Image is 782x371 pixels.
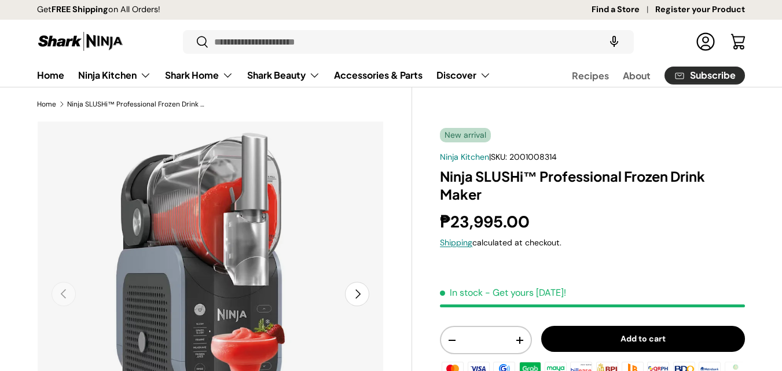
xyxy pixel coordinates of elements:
[37,64,491,87] nav: Primary
[440,128,491,142] span: New arrival
[247,64,320,87] a: Shark Beauty
[485,286,566,299] p: - Get yours [DATE]!
[655,3,745,16] a: Register your Product
[37,99,412,109] nav: Breadcrumbs
[37,3,160,16] p: Get on All Orders!
[690,71,736,80] span: Subscribe
[440,237,472,248] a: Shipping
[491,152,507,162] span: SKU:
[436,64,491,87] a: Discover
[664,67,745,85] a: Subscribe
[52,4,108,14] strong: FREE Shipping
[440,211,533,233] strong: ₱23,995.00
[623,64,651,87] a: About
[429,64,498,87] summary: Discover
[78,64,151,87] a: Ninja Kitchen
[165,64,233,87] a: Shark Home
[541,326,745,352] button: Add to cart
[440,237,745,249] div: calculated at checkout.
[544,64,745,87] nav: Secondary
[592,3,655,16] a: Find a Store
[596,29,633,54] speech-search-button: Search by voice
[37,64,64,86] a: Home
[67,101,206,108] a: Ninja SLUSHi™ Professional Frozen Drink Maker
[440,168,745,203] h1: Ninja SLUSHi™ Professional Frozen Drink Maker
[489,152,557,162] span: |
[572,64,609,87] a: Recipes
[71,64,158,87] summary: Ninja Kitchen
[37,30,124,53] img: Shark Ninja Philippines
[158,64,240,87] summary: Shark Home
[240,64,327,87] summary: Shark Beauty
[37,101,56,108] a: Home
[440,152,489,162] a: Ninja Kitchen
[334,64,423,86] a: Accessories & Parts
[440,286,483,299] span: In stock
[509,152,557,162] span: 2001008314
